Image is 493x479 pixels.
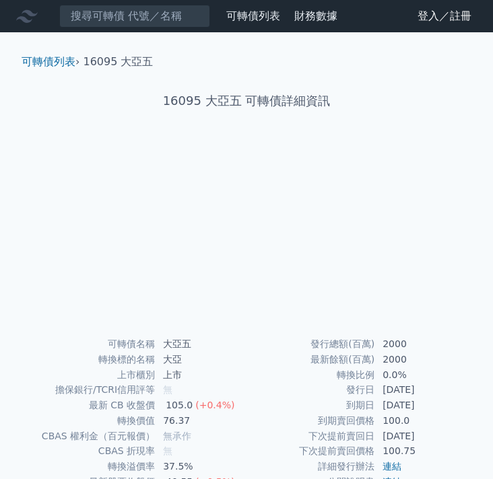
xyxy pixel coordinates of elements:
td: 100.0 [374,413,466,429]
td: 2000 [374,336,466,352]
a: 可轉債列表 [226,9,280,22]
td: 發行總額(百萬) [246,336,374,352]
td: 轉換比例 [246,367,374,383]
input: 搜尋可轉債 代號／名稱 [59,5,210,28]
td: 轉換標的名稱 [27,352,155,367]
td: 大亞 [155,352,246,367]
td: 上市 [155,367,246,383]
a: 登入／註冊 [407,5,482,27]
span: (+0.4%) [195,400,234,410]
td: 最新 CB 收盤價 [27,398,155,413]
td: [DATE] [374,398,466,413]
li: 16095 大亞五 [84,54,154,70]
td: 大亞五 [155,336,246,352]
div: 105.0 [163,398,195,413]
td: 下次提前賣回日 [246,429,374,444]
td: 到期賣回價格 [246,413,374,429]
td: 最新餘額(百萬) [246,352,374,367]
li: › [22,54,79,70]
a: 可轉債列表 [22,55,75,68]
td: 37.5% [155,459,246,474]
span: 無承作 [163,431,191,441]
td: 轉換溢價率 [27,459,155,474]
td: 可轉債名稱 [27,336,155,352]
span: 無 [163,384,172,395]
td: 擔保銀行/TCRI信用評等 [27,382,155,398]
td: 發行日 [246,382,374,398]
td: 76.37 [155,413,246,429]
td: CBAS 折現率 [27,443,155,459]
h1: 16095 大亞五 可轉債詳細資訊 [11,91,482,110]
td: 上市櫃別 [27,367,155,383]
a: 連結 [383,461,401,472]
td: 2000 [374,352,466,367]
td: CBAS 權利金（百元報價） [27,429,155,444]
td: [DATE] [374,429,466,444]
td: 100.75 [374,443,466,459]
td: 轉換價值 [27,413,155,429]
td: [DATE] [374,382,466,398]
td: 下次提前賣回價格 [246,443,374,459]
a: 財務數據 [294,9,337,22]
td: 到期日 [246,398,374,413]
td: 0.0% [374,367,466,383]
td: 詳細發行辦法 [246,459,374,474]
span: 無 [163,445,172,456]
